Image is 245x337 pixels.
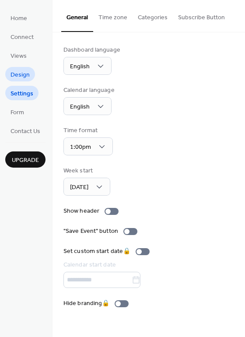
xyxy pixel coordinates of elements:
a: Design [5,67,35,81]
span: Form [10,108,24,117]
span: Views [10,52,27,61]
div: Calendar language [63,86,115,95]
div: Time format [63,126,111,135]
a: Settings [5,86,38,100]
span: Settings [10,89,33,98]
a: Home [5,11,32,25]
a: Views [5,48,32,63]
div: Show header [63,207,99,216]
a: Contact Us [5,123,45,138]
span: [DATE] [70,182,88,193]
span: 1:00pm [70,141,91,153]
a: Form [5,105,29,119]
a: Connect [5,29,39,44]
span: Upgrade [12,156,39,165]
span: Connect [10,33,34,42]
button: Upgrade [5,151,45,168]
span: Contact Us [10,127,40,136]
span: English [70,61,90,73]
span: Home [10,14,27,23]
div: "Save Event" button [63,227,118,236]
div: Dashboard language [63,46,120,55]
span: English [70,101,90,113]
span: Design [10,70,30,80]
div: Week start [63,166,108,176]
